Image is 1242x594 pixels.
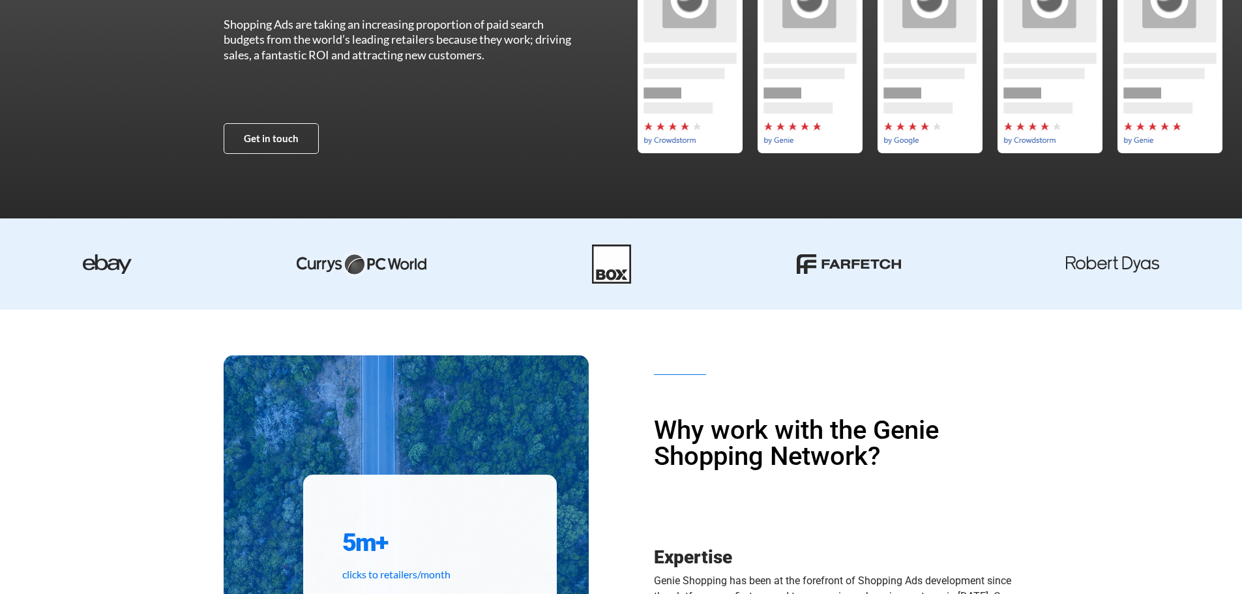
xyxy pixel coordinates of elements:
img: farfetch-01 [797,254,901,274]
img: ebay-dark [83,254,132,274]
img: robert dyas [1066,256,1159,273]
h1: Why work with the Genie Shopping Network? [654,417,1019,469]
h2: 5m+ [342,527,518,558]
span: Shopping Ads are taking an increasing proportion of paid search budgets from the world’s leading ... [224,17,571,62]
span: Get in touch [244,134,299,143]
span: Expertise [654,546,732,568]
p: clicks to retailers/month [342,567,518,582]
a: Get in touch [224,123,319,154]
img: Box-01 [592,245,631,284]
